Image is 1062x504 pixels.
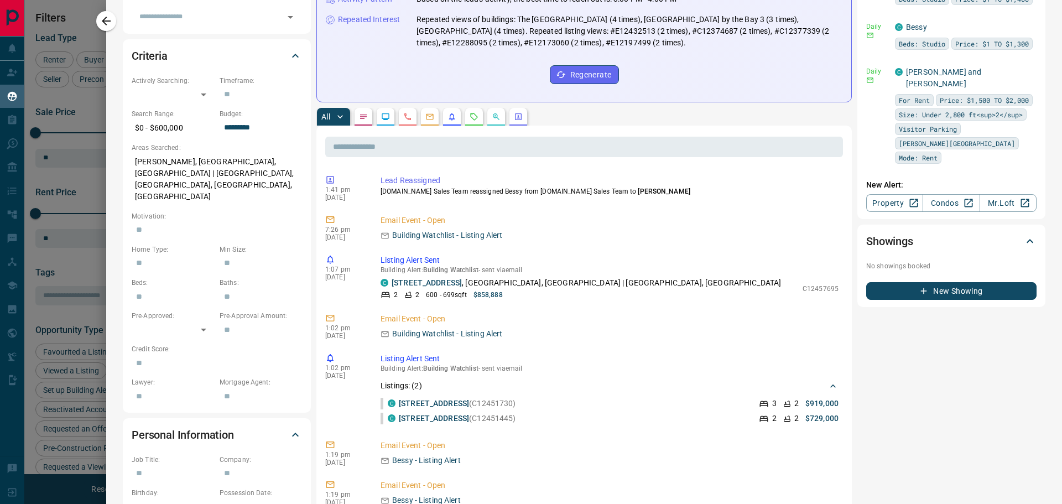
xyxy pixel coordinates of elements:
p: [DATE] [325,194,364,201]
p: Email Event - Open [381,440,839,451]
p: (C12451730) [399,398,516,409]
p: Listing Alert Sent [381,353,839,365]
p: Home Type: [132,245,214,254]
p: 1:19 pm [325,451,364,459]
span: Beds: Studio [899,38,945,49]
p: 1:02 pm [325,364,364,372]
span: Mode: Rent [899,152,938,163]
p: Building Watchlist - Listing Alert [392,328,502,340]
p: Motivation: [132,211,302,221]
p: $858,888 [473,290,503,300]
p: Daily [866,22,888,32]
h2: Criteria [132,47,168,65]
p: $0 - $600,000 [132,119,214,137]
p: Email Event - Open [381,313,839,325]
p: 1:07 pm [325,266,364,273]
button: New Showing [866,282,1037,300]
svg: Agent Actions [514,112,523,121]
p: Building Watchlist - Listing Alert [392,230,502,241]
p: [DATE] [325,233,364,241]
p: 2 [415,290,419,300]
p: Listing Alert Sent [381,254,839,266]
p: [DATE] [325,332,364,340]
span: For Rent [899,95,930,106]
p: [DATE] [325,459,364,466]
p: Budget: [220,109,302,119]
a: [PERSON_NAME] and [PERSON_NAME] [906,67,981,88]
p: No showings booked [866,261,1037,271]
svg: Email [866,76,874,84]
p: Birthday: [132,488,214,498]
p: Email Event - Open [381,215,839,226]
div: Listings: (2) [381,376,839,396]
button: Open [283,9,298,25]
p: $729,000 [805,413,839,424]
a: Mr.Loft [980,194,1037,212]
p: 1:41 pm [325,186,364,194]
h2: Personal Information [132,426,234,444]
p: 600 - 699 sqft [426,290,466,300]
div: condos.ca [895,23,903,31]
button: Regenerate [550,65,619,84]
p: 1:02 pm [325,324,364,332]
svg: Opportunities [492,112,501,121]
span: Price: $1,500 TO $2,000 [940,95,1029,106]
p: (C12451445) [399,413,516,424]
p: Mortgage Agent: [220,377,302,387]
p: Search Range: [132,109,214,119]
span: Price: $1 TO $1,300 [955,38,1029,49]
span: Visitor Parking [899,123,957,134]
svg: Lead Browsing Activity [381,112,390,121]
p: 3 [772,398,777,409]
p: 2 [794,398,799,409]
p: 2 [772,413,777,424]
div: condos.ca [381,279,388,287]
p: Building Alert : - sent via email [381,365,839,372]
p: 2 [394,290,398,300]
p: Email Event - Open [381,480,839,491]
p: $919,000 [805,398,839,409]
span: Size: Under 2,800 ft<sup>2</sup> [899,109,1023,120]
p: Areas Searched: [132,143,302,153]
p: Timeframe: [220,76,302,86]
div: condos.ca [895,68,903,76]
p: Pre-Approved: [132,311,214,321]
p: Lawyer: [132,377,214,387]
a: [STREET_ADDRESS] [399,414,469,423]
p: [DOMAIN_NAME] Sales Team reassigned Bessy from [DOMAIN_NAME] Sales Team to [381,186,839,196]
p: , [GEOGRAPHIC_DATA], [GEOGRAPHIC_DATA] | [GEOGRAPHIC_DATA], [GEOGRAPHIC_DATA] [392,277,781,289]
p: Baths: [220,278,302,288]
div: Showings [866,228,1037,254]
p: Lead Reassigned [381,175,839,186]
p: Pre-Approval Amount: [220,311,302,321]
div: condos.ca [388,414,395,422]
a: [STREET_ADDRESS] [399,399,469,408]
span: [PERSON_NAME][GEOGRAPHIC_DATA] [899,138,1015,149]
svg: Calls [403,112,412,121]
a: [STREET_ADDRESS] [392,278,462,287]
svg: Email [866,32,874,39]
span: Building Watchlist [423,365,478,372]
p: Daily [866,66,888,76]
div: Personal Information [132,422,302,448]
span: [PERSON_NAME] [638,188,690,195]
p: All [321,113,330,121]
a: Bessy [906,23,927,32]
p: 1:19 pm [325,491,364,498]
svg: Requests [470,112,478,121]
p: Beds: [132,278,214,288]
p: [PERSON_NAME], [GEOGRAPHIC_DATA], [GEOGRAPHIC_DATA] | [GEOGRAPHIC_DATA], [GEOGRAPHIC_DATA], [GEOG... [132,153,302,206]
p: Building Alert : - sent via email [381,266,839,274]
p: Actively Searching: [132,76,214,86]
div: condos.ca [388,399,395,407]
p: Company: [220,455,302,465]
p: Credit Score: [132,344,302,354]
span: Building Watchlist [423,266,478,274]
p: Possession Date: [220,488,302,498]
a: Property [866,194,923,212]
p: 7:26 pm [325,226,364,233]
p: Repeated Interest [338,14,400,25]
p: Min Size: [220,245,302,254]
svg: Emails [425,112,434,121]
p: 2 [794,413,799,424]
